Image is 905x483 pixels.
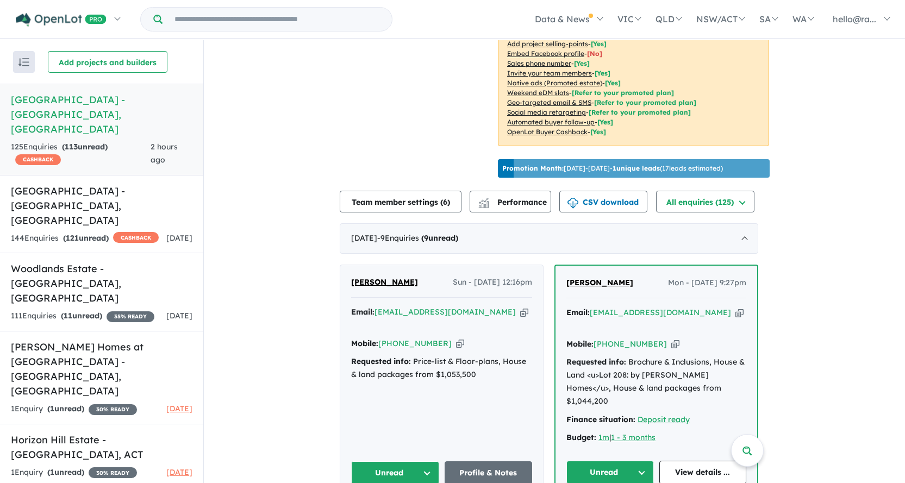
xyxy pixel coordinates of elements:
a: [PHONE_NUMBER] [594,339,667,349]
span: [PERSON_NAME] [566,278,633,287]
button: Add projects and builders [48,51,167,73]
span: Mon - [DATE] 9:27pm [668,277,746,290]
a: 1m [598,432,609,442]
span: [Yes] [597,118,613,126]
span: CASHBACK [113,232,159,243]
img: line-chart.svg [479,198,489,204]
span: 2 hours ago [151,142,178,165]
strong: Requested info: [566,357,626,367]
span: 9 [424,233,428,243]
u: Social media retargeting [507,108,586,116]
span: 35 % READY [107,311,154,322]
h5: Woodlands Estate - [GEOGRAPHIC_DATA] , [GEOGRAPHIC_DATA] [11,261,192,305]
button: Copy [671,338,679,350]
a: [EMAIL_ADDRESS][DOMAIN_NAME] [375,307,516,317]
img: sort.svg [18,58,29,66]
strong: Mobile: [566,339,594,349]
h5: Horizon Hill Estate - [GEOGRAPHIC_DATA] , ACT [11,432,192,462]
div: 1 Enquir y [11,466,137,479]
span: Performance [480,197,547,207]
div: 125 Enquir ies [11,141,151,167]
strong: Finance situation: [566,415,635,424]
span: [PERSON_NAME] [351,277,418,287]
span: [ Yes ] [574,59,590,67]
span: [Yes] [605,79,621,87]
span: [Refer to your promoted plan] [589,108,691,116]
span: hello@ra... [833,14,876,24]
span: 113 [65,142,78,152]
span: [ No ] [587,49,602,58]
img: download icon [567,198,578,209]
button: Team member settings (6) [340,191,461,212]
a: Deposit ready [638,415,690,424]
a: [PHONE_NUMBER] [378,338,452,348]
input: Try estate name, suburb, builder or developer [165,8,390,31]
span: [DATE] [166,404,192,413]
strong: ( unread) [62,142,108,152]
u: Native ads (Promoted estate) [507,79,602,87]
div: 144 Enquir ies [11,232,159,245]
u: Automated buyer follow-up [507,118,595,126]
strong: Mobile: [351,338,378,348]
button: Performance [470,191,551,212]
span: 1 [50,404,54,413]
h5: [GEOGRAPHIC_DATA] - [GEOGRAPHIC_DATA] , [GEOGRAPHIC_DATA] [11,184,192,228]
strong: ( unread) [47,467,84,477]
span: [ Yes ] [595,69,610,77]
span: [ Yes ] [591,40,607,48]
b: 1 unique leads [613,164,660,172]
span: - 9 Enquir ies [377,233,458,243]
p: [DATE] - [DATE] - ( 17 leads estimated) [502,164,723,173]
span: [DATE] [166,311,192,321]
strong: ( unread) [421,233,458,243]
u: Invite your team members [507,69,592,77]
span: 6 [443,197,447,207]
div: Brochure & Inclusions, House & Land <u>Lot 208: by [PERSON_NAME] Homes</u>, House & land packages... [566,356,746,407]
a: [PERSON_NAME] [566,277,633,290]
strong: Budget: [566,432,596,442]
u: Embed Facebook profile [507,49,584,58]
div: Price-list & Floor-plans, House & land packages from $1,053,500 [351,355,532,381]
span: [Refer to your promoted plan] [594,98,696,106]
div: | [566,431,746,444]
div: 111 Enquir ies [11,310,154,323]
button: Copy [456,338,464,349]
u: Geo-targeted email & SMS [507,98,591,106]
u: OpenLot Buyer Cashback [507,128,588,136]
strong: ( unread) [63,233,109,243]
span: 121 [66,233,79,243]
button: CSV download [559,191,647,212]
strong: Email: [351,307,375,317]
u: Add project selling-points [507,40,588,48]
img: Openlot PRO Logo White [16,13,107,27]
u: Sales phone number [507,59,571,67]
h5: [GEOGRAPHIC_DATA] - [GEOGRAPHIC_DATA] , [GEOGRAPHIC_DATA] [11,92,192,136]
span: 30 % READY [89,467,137,478]
span: [Yes] [590,128,606,136]
strong: ( unread) [47,404,84,413]
strong: Email: [566,308,590,317]
span: Sun - [DATE] 12:16pm [453,276,532,289]
a: [EMAIL_ADDRESS][DOMAIN_NAME] [590,308,731,317]
span: [DATE] [166,467,192,477]
span: [DATE] [166,233,192,243]
b: Promotion Month: [502,164,564,172]
span: CASHBACK [15,154,61,165]
u: Weekend eDM slots [507,89,569,97]
a: 1 - 3 months [611,432,656,442]
strong: ( unread) [61,311,102,321]
h5: [PERSON_NAME] Homes at [GEOGRAPHIC_DATA] - [GEOGRAPHIC_DATA] , [GEOGRAPHIC_DATA] [11,340,192,398]
span: 11 [64,311,72,321]
button: Copy [520,306,528,318]
span: 1 [50,467,54,477]
button: Copy [735,307,744,318]
a: [PERSON_NAME] [351,276,418,289]
div: [DATE] [340,223,758,254]
strong: Requested info: [351,356,411,366]
span: [Refer to your promoted plan] [572,89,674,97]
img: bar-chart.svg [478,201,489,208]
button: All enquiries (125) [656,191,754,212]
